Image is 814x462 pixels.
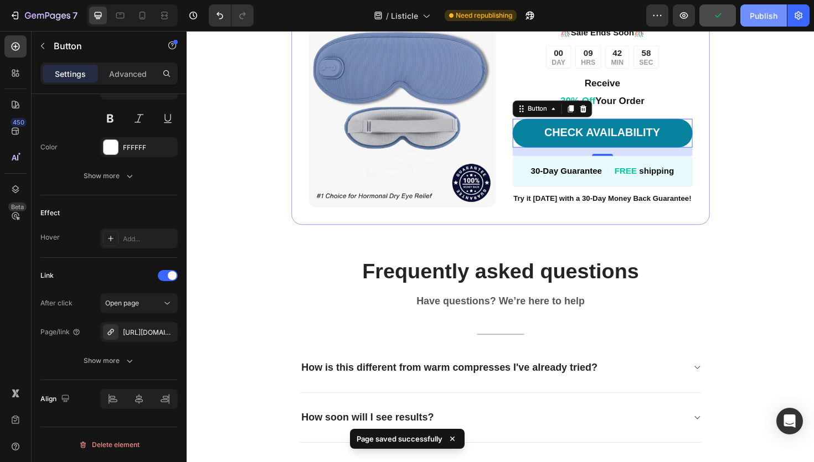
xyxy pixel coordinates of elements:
[395,69,432,80] strong: 30% Off
[54,39,148,53] p: Button
[121,350,435,362] strong: How is this different from warm compresses I've already tried?
[479,18,494,30] div: 58
[432,69,485,80] strong: Your Order
[105,299,139,307] span: Open page
[453,143,477,153] strong: FREE
[387,30,401,37] p: DAY
[79,438,140,451] div: Delete element
[40,392,72,407] div: Align
[123,143,175,153] div: FFFFFF
[40,351,178,371] button: Show more
[445,143,447,153] span: |
[120,279,544,293] p: Have questions? We’re here to help
[740,4,787,27] button: Publish
[123,328,175,338] div: [URL][DOMAIN_NAME]
[187,31,814,462] iframe: Design area
[8,203,27,211] div: Beta
[456,11,512,20] span: Need republishing
[379,101,501,113] strong: CHECK AVAILABILITY
[100,293,178,313] button: Open page
[750,10,777,22] div: Publish
[418,30,432,37] p: HRS
[73,9,78,22] p: 7
[40,298,73,308] div: After click
[120,240,544,268] p: Frequently asked questions
[55,68,86,80] p: Settings
[479,30,494,37] p: SEC
[40,166,178,186] button: Show more
[776,408,803,434] div: Open Intercom Messenger
[84,355,135,366] div: Show more
[421,50,459,61] strong: Receive
[364,143,440,153] strong: 30-Day Guarantee
[359,77,384,87] div: Button
[40,208,60,218] div: Effect
[391,10,418,22] span: Listicle
[121,403,261,415] strong: How soon will I see results?
[40,327,81,337] div: Page/link
[357,433,442,444] p: Page saved successfully
[40,436,178,454] button: Delete element
[209,4,254,27] div: Undo/Redo
[11,118,27,127] div: 450
[479,143,516,153] strong: shipping
[387,18,401,30] div: 00
[84,170,135,181] div: Show more
[40,271,54,281] div: Link
[418,18,432,30] div: 09
[345,93,536,123] a: CHECK AVAILABILITY
[4,4,83,27] button: 7
[449,18,462,30] div: 42
[40,142,58,152] div: Color
[346,173,535,181] strong: Try it [DATE] with a 30-Day Money Back Guarantee!
[386,10,389,22] span: /
[40,232,60,242] div: Hover
[109,68,147,80] p: Advanced
[449,30,462,37] p: MIN
[123,234,175,244] div: Add...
